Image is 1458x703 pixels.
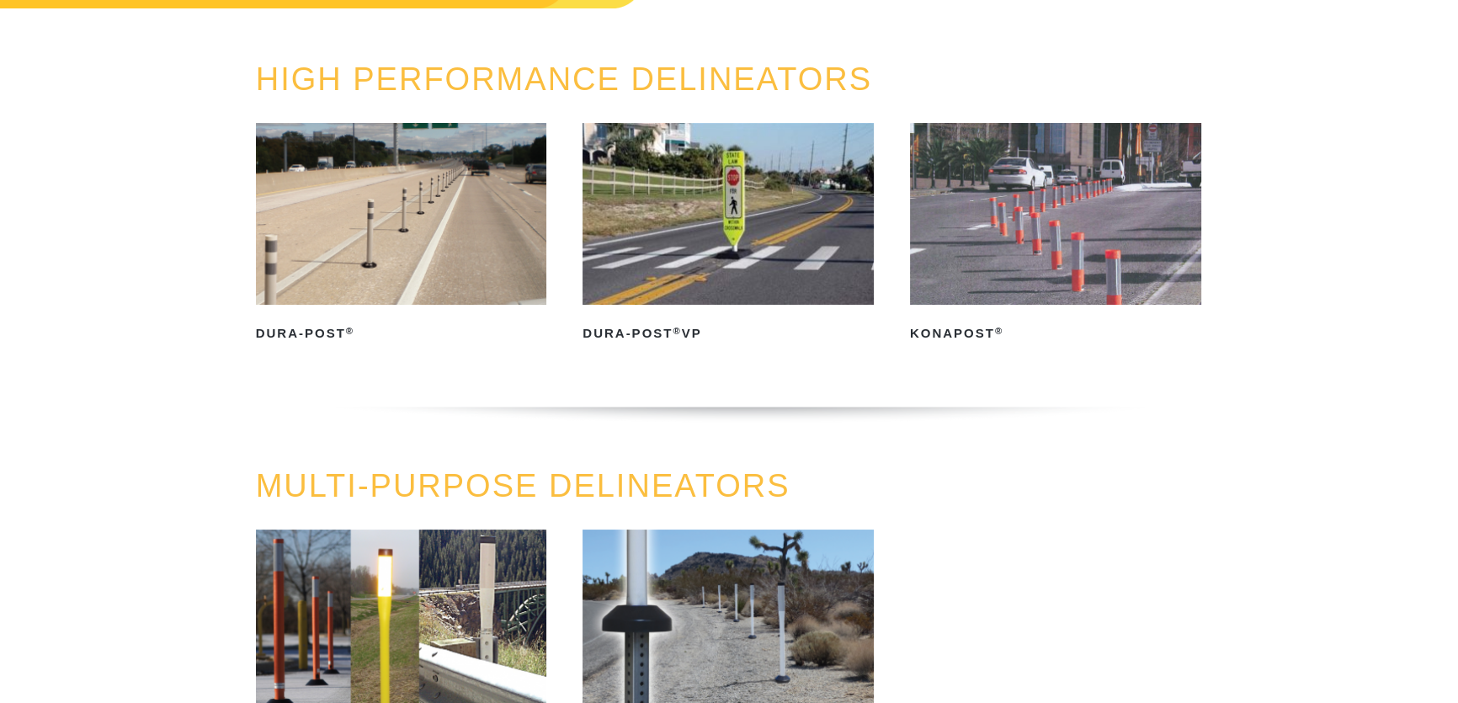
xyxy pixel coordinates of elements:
[995,326,1003,336] sup: ®
[256,123,547,347] a: Dura-Post®
[910,320,1201,347] h2: KonaPost
[256,468,790,503] a: MULTI-PURPOSE DELINEATORS
[910,123,1201,347] a: KonaPost®
[583,123,874,347] a: Dura-Post®VP
[256,61,872,97] a: HIGH PERFORMANCE DELINEATORS
[583,320,874,347] h2: Dura-Post VP
[346,326,354,336] sup: ®
[673,326,681,336] sup: ®
[256,320,547,347] h2: Dura-Post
